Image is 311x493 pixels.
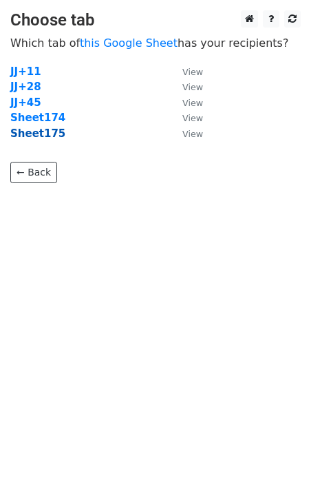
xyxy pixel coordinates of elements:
[182,82,203,92] small: View
[10,162,57,183] a: ← Back
[80,36,178,50] a: this Google Sheet
[169,112,203,124] a: View
[10,36,301,50] p: Which tab of has your recipients?
[182,67,203,77] small: View
[169,96,203,109] a: View
[10,127,65,140] a: Sheet175
[169,81,203,93] a: View
[10,65,41,78] a: JJ+11
[182,98,203,108] small: View
[10,81,41,93] a: JJ+28
[169,65,203,78] a: View
[10,10,301,30] h3: Choose tab
[10,112,65,124] a: Sheet174
[10,96,41,109] a: JJ+45
[169,127,203,140] a: View
[182,129,203,139] small: View
[182,113,203,123] small: View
